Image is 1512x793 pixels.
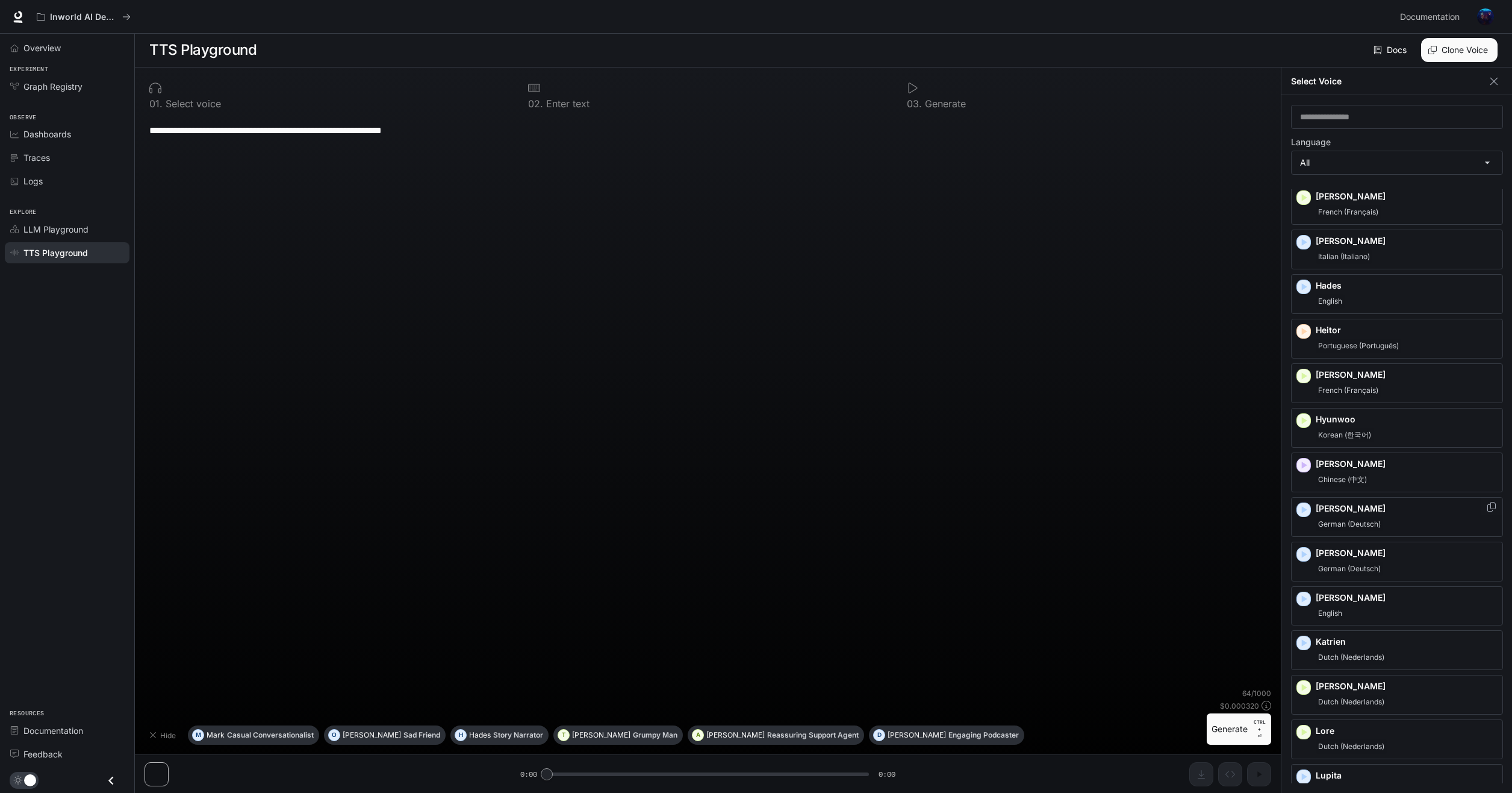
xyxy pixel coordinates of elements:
p: [PERSON_NAME] [1316,503,1498,515]
h1: TTS Playground [149,38,257,62]
p: Katrien [1316,636,1498,648]
a: Traces [5,147,129,168]
button: Copy Voice ID [1486,502,1498,512]
button: GenerateCTRL +⏎ [1207,713,1271,745]
button: MMarkCasual Conversationalist [188,726,319,745]
p: Grumpy Man [633,732,677,739]
p: Enter text [543,99,590,108]
span: Dutch (Nederlands) [1316,739,1387,754]
button: Clone Voice [1421,38,1498,62]
p: Generate [922,99,966,108]
p: Hades [469,732,491,739]
p: Lupita [1316,769,1498,782]
a: Documentation [1395,5,1469,29]
p: Engaging Podcaster [948,732,1019,739]
p: ⏎ [1252,718,1266,740]
span: German (Deutsch) [1316,562,1383,576]
p: Sad Friend [403,732,440,739]
p: Casual Conversationalist [227,732,314,739]
a: Dashboards [5,124,129,145]
a: Logs [5,171,129,192]
a: Docs [1371,38,1411,62]
span: TTS Playground [23,246,88,259]
p: 0 3 . [907,99,922,108]
a: Graph Registry [5,76,129,97]
p: [PERSON_NAME] [1316,592,1498,604]
span: Dutch (Nederlands) [1316,650,1387,665]
button: All workspaces [31,5,136,29]
img: User avatar [1477,8,1494,25]
span: Portuguese (Português) [1316,339,1401,353]
span: Documentation [23,724,83,737]
p: $ 0.000320 [1220,701,1259,711]
span: Logs [23,175,43,187]
div: H [455,726,466,745]
span: Chinese (中文) [1316,472,1369,487]
a: TTS Playground [5,242,129,263]
span: Italian (Italiano) [1316,249,1372,264]
p: [PERSON_NAME] [1316,547,1498,559]
a: LLM Playground [5,219,129,240]
p: CTRL + [1252,718,1266,733]
span: English [1316,606,1345,621]
button: T[PERSON_NAME]Grumpy Man [553,726,683,745]
p: [PERSON_NAME] [1316,235,1498,247]
p: [PERSON_NAME] [1316,369,1498,381]
a: Documentation [5,720,129,741]
p: Mark [207,732,225,739]
button: O[PERSON_NAME]Sad Friend [324,726,446,745]
div: O [329,726,340,745]
button: A[PERSON_NAME]Reassuring Support Agent [688,726,864,745]
span: LLM Playground [23,223,89,236]
p: Story Narrator [493,732,543,739]
button: HHadesStory Narrator [450,726,549,745]
span: Traces [23,151,50,164]
p: Inworld AI Demos [50,12,117,22]
p: [PERSON_NAME] [1316,190,1498,202]
span: Dashboards [23,128,71,140]
button: User avatar [1473,5,1498,29]
button: Hide [145,726,183,745]
p: Hyunwoo [1316,413,1498,425]
p: [PERSON_NAME] [706,732,765,739]
button: D[PERSON_NAME]Engaging Podcaster [869,726,1024,745]
span: Feedback [23,748,63,760]
span: French (Français) [1316,383,1381,398]
div: A [692,726,703,745]
p: 0 1 . [149,99,163,108]
span: Documentation [1400,10,1460,25]
p: Hades [1316,280,1498,292]
p: [PERSON_NAME] [888,732,946,739]
p: Lore [1316,725,1498,737]
span: English [1316,294,1345,309]
p: [PERSON_NAME] [572,732,630,739]
span: German (Deutsch) [1316,517,1383,531]
p: Reassuring Support Agent [767,732,859,739]
p: [PERSON_NAME] [343,732,401,739]
span: Dutch (Nederlands) [1316,695,1387,709]
p: 64 / 1000 [1242,688,1271,698]
div: T [558,726,569,745]
span: Graph Registry [23,80,82,93]
div: All [1292,151,1502,174]
span: French (Français) [1316,205,1381,219]
span: Dark mode toggle [24,773,36,786]
p: Heitor [1316,324,1498,336]
p: 0 2 . [528,99,543,108]
p: [PERSON_NAME] [1316,680,1498,692]
a: Overview [5,37,129,58]
span: Korean (한국어) [1316,428,1374,442]
a: Feedback [5,744,129,765]
p: [PERSON_NAME] [1316,458,1498,470]
p: Select voice [163,99,221,108]
div: D [874,726,885,745]
button: Close drawer [98,768,125,793]
span: Overview [23,42,61,54]
div: M [193,726,204,745]
p: Language [1291,138,1331,146]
